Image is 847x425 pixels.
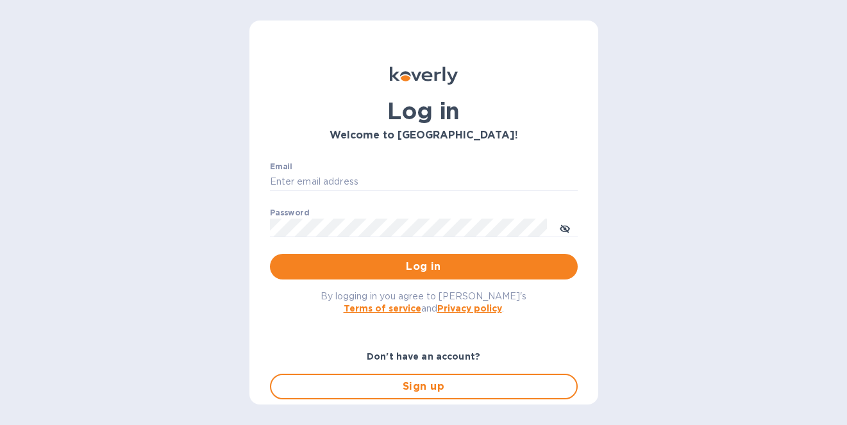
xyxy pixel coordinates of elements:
[270,129,578,142] h3: Welcome to [GEOGRAPHIC_DATA]!
[270,97,578,124] h1: Log in
[281,379,566,394] span: Sign up
[270,163,292,171] label: Email
[344,303,421,313] a: Terms of service
[270,254,578,279] button: Log in
[390,67,458,85] img: Koverly
[270,374,578,399] button: Sign up
[280,259,567,274] span: Log in
[437,303,502,313] a: Privacy policy
[552,215,578,240] button: toggle password visibility
[270,209,309,217] label: Password
[321,291,526,313] span: By logging in you agree to [PERSON_NAME]'s and .
[367,351,480,362] b: Don't have an account?
[270,172,578,192] input: Enter email address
